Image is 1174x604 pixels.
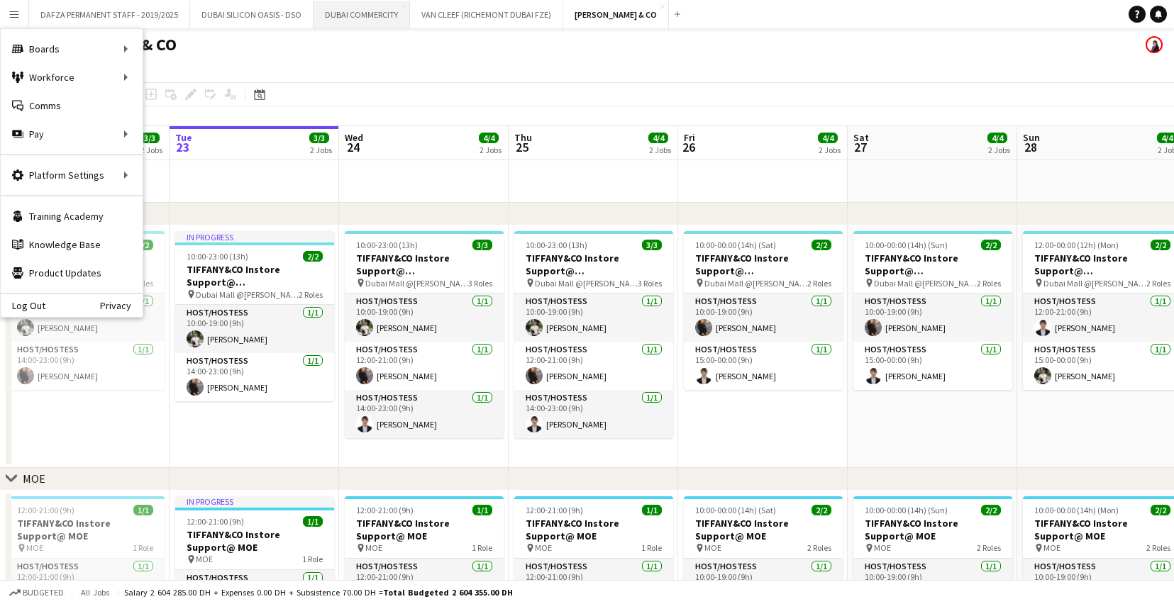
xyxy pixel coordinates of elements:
[851,139,869,155] span: 27
[1034,505,1119,515] span: 10:00-00:00 (14h) (Mon)
[853,252,1012,277] h3: TIFFANY&CO Instore Support@ [GEOGRAPHIC_DATA]
[345,517,504,542] h3: TIFFANY&CO Instore Support@ MOE
[345,342,504,390] app-card-role: Host/Hostess1/112:00-21:00 (9h)[PERSON_NAME]
[812,505,831,515] span: 2/2
[1146,542,1170,553] span: 2 Roles
[807,542,831,553] span: 2 Roles
[987,133,1007,143] span: 4/4
[140,145,162,155] div: 2 Jobs
[684,517,843,542] h3: TIFFANY&CO Instore Support@ MOE
[865,505,948,515] span: 10:00-00:00 (14h) (Sun)
[981,505,1001,515] span: 2/2
[479,133,499,143] span: 4/4
[345,252,504,277] h3: TIFFANY&CO Instore Support@ [GEOGRAPHIC_DATA]
[684,342,843,390] app-card-role: Host/Hostess1/115:00-00:00 (9h)[PERSON_NAME]
[190,1,314,28] button: DUBAI SILICON OASIS - DSO
[853,231,1012,390] app-job-card: 10:00-00:00 (14h) (Sun)2/2TIFFANY&CO Instore Support@ [GEOGRAPHIC_DATA] Dubai Mall @[PERSON_NAME]...
[526,505,583,515] span: 12:00-21:00 (9h)
[704,278,807,289] span: Dubai Mall @[PERSON_NAME]
[642,240,662,250] span: 3/3
[649,145,671,155] div: 2 Jobs
[684,131,695,144] span: Fri
[1043,278,1146,289] span: Dubai Mall @[PERSON_NAME]
[175,231,334,242] div: In progress
[1,120,143,148] div: Pay
[1,230,143,259] a: Knowledge Base
[175,496,334,508] div: In progress
[642,505,662,515] span: 1/1
[17,505,74,515] span: 12:00-21:00 (9h)
[684,252,843,277] h3: TIFFANY&CO Instore Support@ [GEOGRAPHIC_DATA]
[682,139,695,155] span: 26
[1021,139,1040,155] span: 28
[196,554,213,564] span: MOE
[175,263,334,289] h3: TIFFANY&CO Instore Support@ [GEOGRAPHIC_DATA]
[365,278,468,289] span: Dubai Mall @[PERSON_NAME]
[514,342,673,390] app-card-role: Host/Hostess1/112:00-21:00 (9h)[PERSON_NAME]
[641,542,662,553] span: 1 Role
[512,139,532,155] span: 25
[299,289,323,300] span: 2 Roles
[314,1,410,28] button: DUBAI COMMERCITY
[514,231,673,438] app-job-card: 10:00-23:00 (13h)3/3TIFFANY&CO Instore Support@ [GEOGRAPHIC_DATA] Dubai Mall @[PERSON_NAME]3 Role...
[648,133,668,143] span: 4/4
[977,278,1001,289] span: 2 Roles
[988,145,1010,155] div: 2 Jobs
[7,585,66,600] button: Budgeted
[1043,542,1061,553] span: MOE
[684,231,843,390] app-job-card: 10:00-00:00 (14h) (Sat)2/2TIFFANY&CO Instore Support@ [GEOGRAPHIC_DATA] Dubai Mall @[PERSON_NAME]...
[310,145,332,155] div: 2 Jobs
[472,542,492,553] span: 1 Role
[977,542,1001,553] span: 2 Roles
[1,63,143,91] div: Workforce
[472,505,492,515] span: 1/1
[1146,278,1170,289] span: 2 Roles
[514,252,673,277] h3: TIFFANY&CO Instore Support@ [GEOGRAPHIC_DATA]
[29,1,190,28] button: DAFZA PERMANENT STAFF - 2019/2025
[514,517,673,542] h3: TIFFANY&CO Instore Support@ MOE
[175,353,334,401] app-card-role: Host/Hostess1/114:00-23:00 (9h)[PERSON_NAME]
[638,278,662,289] span: 3 Roles
[345,231,504,438] app-job-card: 10:00-23:00 (13h)3/3TIFFANY&CO Instore Support@ [GEOGRAPHIC_DATA] Dubai Mall @[PERSON_NAME]3 Role...
[535,278,638,289] span: Dubai Mall @[PERSON_NAME]
[303,516,323,527] span: 1/1
[100,300,143,311] a: Privacy
[133,505,153,515] span: 1/1
[26,542,43,553] span: MOE
[514,293,673,342] app-card-role: Host/Hostess1/110:00-19:00 (9h)[PERSON_NAME]
[1034,240,1119,250] span: 12:00-00:00 (12h) (Mon)
[175,305,334,353] app-card-role: Host/Hostess1/110:00-19:00 (9h)[PERSON_NAME]
[78,587,112,598] span: All jobs
[187,251,248,262] span: 10:00-23:00 (13h)
[196,289,299,300] span: Dubai Mall @[PERSON_NAME]
[874,278,977,289] span: Dubai Mall @[PERSON_NAME]
[853,131,869,144] span: Sat
[819,145,841,155] div: 2 Jobs
[343,139,363,155] span: 24
[1,202,143,230] a: Training Academy
[695,505,776,515] span: 10:00-00:00 (14h) (Sat)
[175,528,334,554] h3: TIFFANY&CO Instore Support@ MOE
[345,390,504,438] app-card-role: Host/Hostess1/114:00-23:00 (9h)[PERSON_NAME]
[173,139,192,155] span: 23
[6,342,165,390] app-card-role: Host/Hostess1/114:00-23:00 (9h)[PERSON_NAME]
[874,542,891,553] span: MOE
[853,517,1012,542] h3: TIFFANY&CO Instore Support@ MOE
[175,131,192,144] span: Tue
[133,542,153,553] span: 1 Role
[480,145,502,155] div: 2 Jobs
[514,390,673,438] app-card-role: Host/Hostess1/114:00-23:00 (9h)[PERSON_NAME]
[853,342,1012,390] app-card-role: Host/Hostess1/115:00-00:00 (9h)[PERSON_NAME]
[1023,131,1040,144] span: Sun
[345,293,504,342] app-card-role: Host/Hostess1/110:00-19:00 (9h)[PERSON_NAME]
[807,278,831,289] span: 2 Roles
[365,542,382,553] span: MOE
[140,133,160,143] span: 3/3
[383,587,513,598] span: Total Budgeted 2 604 355.00 DH
[302,554,323,564] span: 1 Role
[695,240,776,250] span: 10:00-00:00 (14h) (Sat)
